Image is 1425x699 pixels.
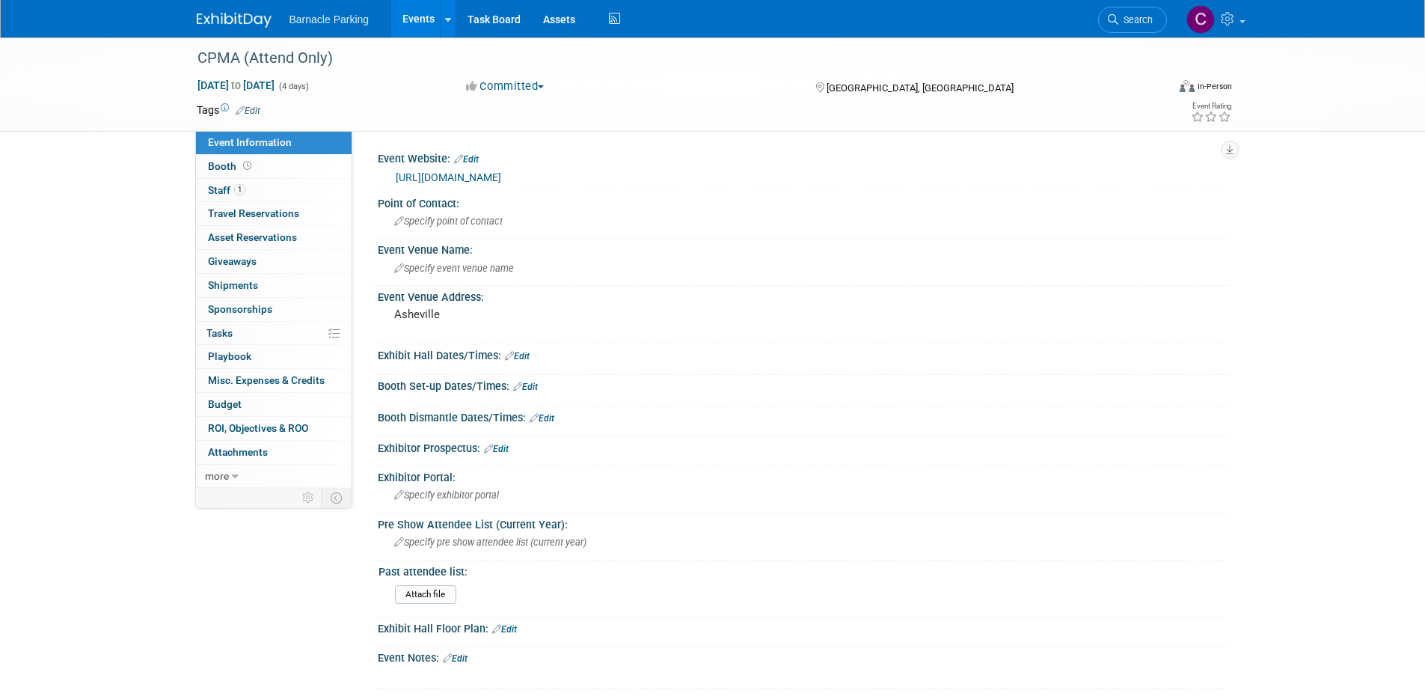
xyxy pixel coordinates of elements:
span: Travel Reservations [208,207,299,219]
span: Barnacle Parking [289,13,370,25]
div: Point of Contact: [378,192,1229,211]
a: Shipments [196,274,352,297]
a: ROI, Objectives & ROO [196,417,352,440]
span: [DATE] [DATE] [197,79,275,92]
a: Playbook [196,345,352,368]
span: Search [1118,14,1153,25]
div: Exhibit Hall Dates/Times: [378,344,1229,364]
a: Giveaways [196,250,352,273]
a: Edit [513,382,538,392]
a: Budget [196,393,352,416]
span: Asset Reservations [208,231,297,243]
div: Exhibit Hall Floor Plan: [378,617,1229,637]
a: Edit [443,653,468,664]
span: 1 [234,184,245,195]
a: Edit [505,351,530,361]
span: Sponsorships [208,303,272,315]
a: Tasks [196,322,352,345]
span: Specify point of contact [394,216,503,227]
div: Pre Show Attendee List (Current Year): [378,513,1229,532]
img: Format-Inperson.png [1180,80,1195,92]
a: Event Information [196,131,352,154]
button: Committed [461,79,550,94]
img: Courtney Daniel [1186,5,1215,34]
div: Booth Dismantle Dates/Times: [378,406,1229,426]
a: Edit [454,154,479,165]
a: Asset Reservations [196,226,352,249]
td: Toggle Event Tabs [321,488,352,507]
a: Travel Reservations [196,202,352,225]
a: Edit [530,413,554,424]
a: Misc. Expenses & Credits [196,369,352,392]
a: Attachments [196,441,352,464]
span: Misc. Expenses & Credits [208,374,325,386]
div: Past attendee list: [379,561,1222,579]
a: more [196,465,352,488]
span: Event Information [208,136,292,148]
a: Search [1098,7,1167,33]
span: Budget [208,398,242,410]
div: Exhibitor Portal: [378,466,1229,485]
span: [GEOGRAPHIC_DATA], [GEOGRAPHIC_DATA] [827,82,1014,94]
div: Event Website: [378,147,1229,167]
div: Exhibitor Prospectus: [378,437,1229,457]
div: Event Venue Address: [378,286,1229,305]
a: Edit [236,106,260,116]
a: [URL][DOMAIN_NAME] [396,171,501,183]
span: (4 days) [278,82,309,91]
div: Event Format [1079,78,1233,100]
span: Booth not reserved yet [240,160,254,171]
span: Shipments [208,279,258,291]
span: Playbook [208,350,251,362]
span: Attachments [208,446,268,458]
span: Booth [208,160,254,172]
a: Sponsorships [196,298,352,321]
a: Edit [492,624,517,635]
a: Staff1 [196,179,352,202]
td: Personalize Event Tab Strip [295,488,322,507]
div: Event Venue Name: [378,239,1229,257]
span: Specify pre show attendee list (current year) [394,537,586,548]
span: Specify event venue name [394,263,514,274]
span: more [205,470,229,482]
div: Booth Set-up Dates/Times: [378,375,1229,394]
div: Event Rating [1191,103,1231,110]
td: Tags [197,103,260,117]
div: In-Person [1197,81,1232,92]
span: to [229,79,243,91]
a: Edit [484,444,509,454]
span: Giveaways [208,255,257,267]
div: Event Notes: [378,647,1229,666]
span: ROI, Objectives & ROO [208,422,308,434]
span: Specify exhibitor portal [394,489,499,501]
img: ExhibitDay [197,13,272,28]
span: Tasks [206,327,233,339]
pre: Asheville [394,308,716,321]
span: Staff [208,184,245,196]
div: CPMA (Attend Only) [192,45,1144,72]
a: Booth [196,155,352,178]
